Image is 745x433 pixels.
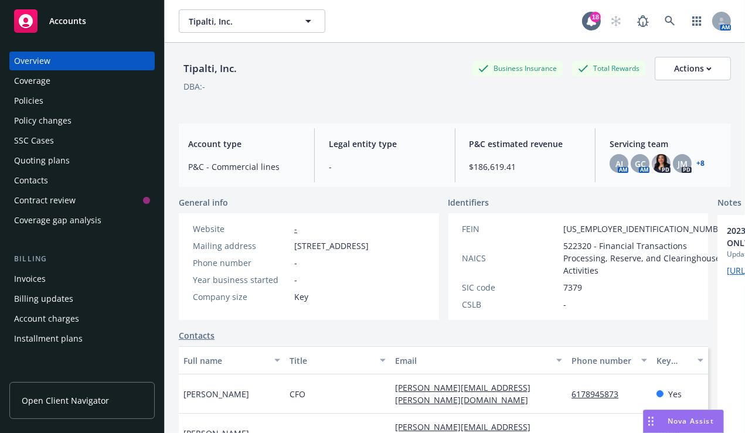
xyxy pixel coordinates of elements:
[610,138,722,150] span: Servicing team
[9,131,155,150] a: SSC Cases
[631,9,655,33] a: Report a Bug
[668,416,714,426] span: Nova Assist
[14,289,73,308] div: Billing updates
[188,161,300,173] span: P&C - Commercial lines
[564,223,732,235] span: [US_EMPLOYER_IDENTIFICATION_NUMBER]
[644,410,658,432] div: Drag to move
[472,61,563,76] div: Business Insurance
[395,354,549,367] div: Email
[717,196,741,210] span: Notes
[193,274,290,286] div: Year business started
[564,281,583,294] span: 7379
[14,151,70,170] div: Quoting plans
[674,57,712,80] div: Actions
[179,9,325,33] button: Tipalti, Inc.
[462,223,559,235] div: FEIN
[635,158,646,170] span: GC
[615,158,623,170] span: AJ
[9,289,155,308] a: Billing updates
[658,9,682,33] a: Search
[652,346,708,374] button: Key contact
[193,257,290,269] div: Phone number
[14,270,46,288] div: Invoices
[14,191,76,210] div: Contract review
[462,298,559,311] div: CSLB
[643,410,724,433] button: Nova Assist
[14,309,79,328] div: Account charges
[9,151,155,170] a: Quoting plans
[395,382,538,405] a: [PERSON_NAME][EMAIL_ADDRESS][PERSON_NAME][DOMAIN_NAME]
[564,240,732,277] span: 522320 - Financial Transactions Processing, Reserve, and Clearinghouse Activities
[9,71,155,90] a: Coverage
[9,309,155,328] a: Account charges
[668,388,682,400] span: Yes
[9,171,155,190] a: Contacts
[567,346,651,374] button: Phone number
[564,298,567,311] span: -
[183,80,205,93] div: DBA: -
[462,252,559,264] div: NAICS
[179,346,285,374] button: Full name
[179,329,215,342] a: Contacts
[193,223,290,235] div: Website
[571,354,634,367] div: Phone number
[14,211,101,230] div: Coverage gap analysis
[14,91,43,110] div: Policies
[9,270,155,288] a: Invoices
[22,394,109,407] span: Open Client Navigator
[188,138,300,150] span: Account type
[9,91,155,110] a: Policies
[179,61,241,76] div: Tipalti, Inc.
[14,52,50,70] div: Overview
[462,281,559,294] div: SIC code
[49,16,86,26] span: Accounts
[183,354,267,367] div: Full name
[9,191,155,210] a: Contract review
[290,354,373,367] div: Title
[9,371,155,383] div: Tools
[294,240,369,252] span: [STREET_ADDRESS]
[390,346,567,374] button: Email
[290,388,305,400] span: CFO
[9,329,155,348] a: Installment plans
[14,111,72,130] div: Policy changes
[656,354,690,367] div: Key contact
[9,211,155,230] a: Coverage gap analysis
[655,57,731,80] button: Actions
[652,154,671,173] img: photo
[678,158,688,170] span: JM
[329,138,441,150] span: Legal entity type
[294,274,297,286] span: -
[604,9,628,33] a: Start snowing
[14,71,50,90] div: Coverage
[193,240,290,252] div: Mailing address
[448,196,489,209] span: Identifiers
[685,9,709,33] a: Switch app
[9,253,155,265] div: Billing
[14,131,54,150] div: SSC Cases
[590,12,601,22] div: 18
[572,61,645,76] div: Total Rewards
[294,223,297,234] a: -
[470,138,581,150] span: P&C estimated revenue
[179,196,228,209] span: General info
[183,388,249,400] span: [PERSON_NAME]
[189,15,290,28] span: Tipalti, Inc.
[294,291,308,303] span: Key
[9,5,155,37] a: Accounts
[193,291,290,303] div: Company size
[9,52,155,70] a: Overview
[470,161,581,173] span: $186,619.41
[9,111,155,130] a: Policy changes
[571,388,628,400] a: 6178945873
[14,171,48,190] div: Contacts
[285,346,391,374] button: Title
[294,257,297,269] span: -
[14,329,83,348] div: Installment plans
[329,161,441,173] span: -
[696,160,705,167] a: +8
